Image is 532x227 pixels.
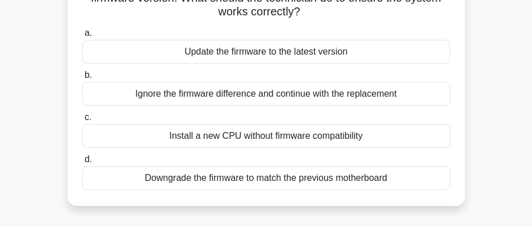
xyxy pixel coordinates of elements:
div: Downgrade the firmware to match the previous motherboard [82,166,450,190]
div: Install a new CPU without firmware compatibility [82,124,450,148]
div: Ignore the firmware difference and continue with the replacement [82,82,450,106]
span: b. [85,70,92,80]
span: c. [85,112,91,122]
span: a. [85,28,92,38]
span: d. [85,154,92,164]
div: Update the firmware to the latest version [82,40,450,64]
